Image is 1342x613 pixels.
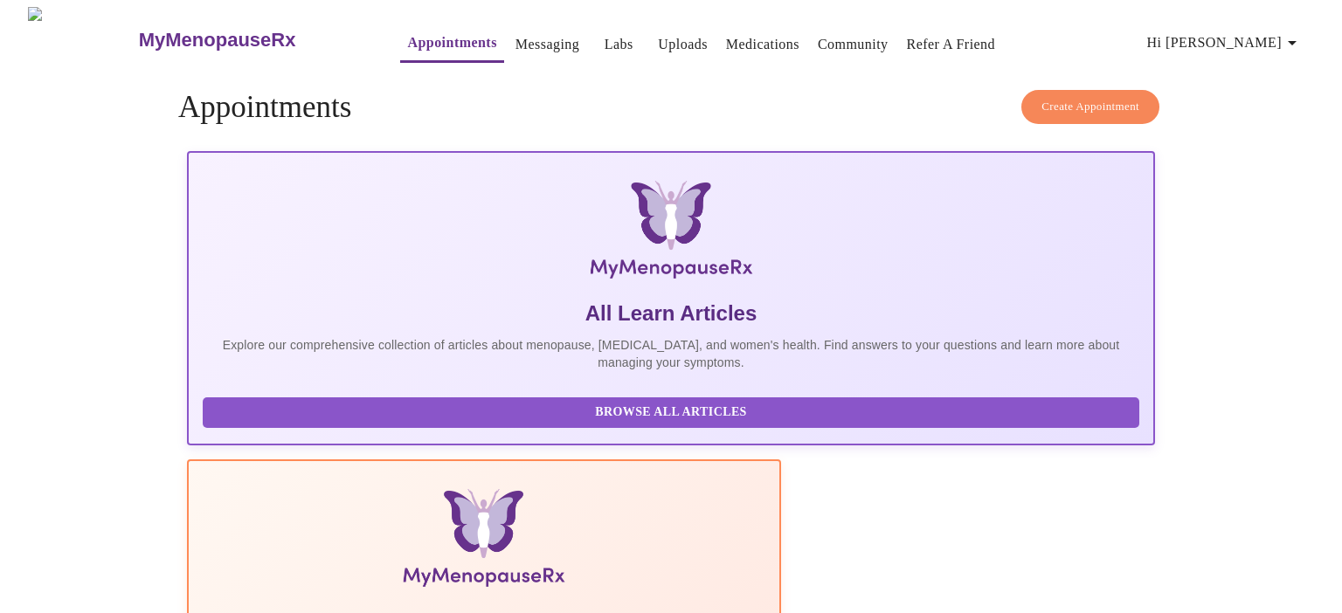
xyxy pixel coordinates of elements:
h3: MyMenopauseRx [139,29,296,52]
a: Community [818,32,889,57]
img: MyMenopauseRx Logo [28,7,136,72]
a: MyMenopauseRx [136,10,365,71]
a: Refer a Friend [907,32,996,57]
button: Appointments [400,25,503,63]
button: Browse All Articles [203,397,1139,428]
a: Browse All Articles [203,403,1144,418]
img: MyMenopauseRx Logo [348,181,993,286]
span: Create Appointment [1041,97,1139,117]
h4: Appointments [178,90,1164,125]
button: Messaging [508,27,586,62]
a: Medications [726,32,799,57]
button: Create Appointment [1021,90,1159,124]
h5: All Learn Articles [203,300,1139,327]
button: Uploads [651,27,715,62]
button: Refer a Friend [900,27,1003,62]
button: Labs [591,27,647,62]
button: Community [811,27,896,62]
a: Labs [605,32,633,57]
a: Messaging [515,32,579,57]
span: Hi [PERSON_NAME] [1147,31,1303,55]
img: Menopause Manual [292,489,675,594]
a: Appointments [407,31,496,55]
button: Medications [719,27,806,62]
span: Browse All Articles [220,402,1122,424]
p: Explore our comprehensive collection of articles about menopause, [MEDICAL_DATA], and women's hea... [203,336,1139,371]
a: Uploads [658,32,708,57]
button: Hi [PERSON_NAME] [1140,25,1310,60]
